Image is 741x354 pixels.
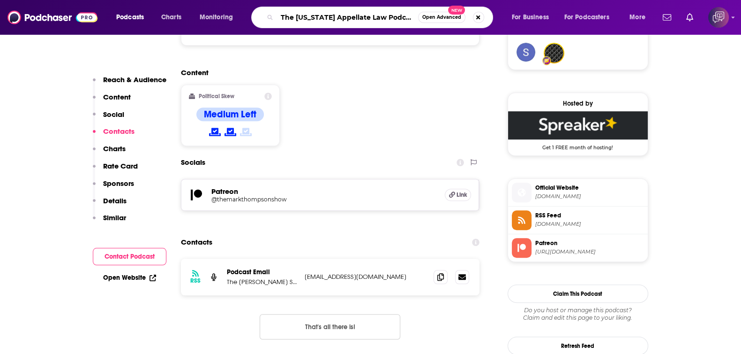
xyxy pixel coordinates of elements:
[103,110,124,119] p: Social
[103,92,131,101] p: Content
[508,307,648,322] div: Claim and edit this page to your liking.
[512,183,644,202] a: Official Website[DOMAIN_NAME]
[418,12,465,23] button: Open AdvancedNew
[505,10,561,25] button: open menu
[422,15,461,20] span: Open Advanced
[199,93,234,100] h2: Political Skew
[211,196,361,203] h5: @themarkthompsonshow
[190,277,201,285] h3: RSS
[260,314,400,339] button: Nothing here.
[558,10,623,25] button: open menu
[93,196,127,214] button: Details
[103,213,126,222] p: Similar
[512,11,549,24] span: For Business
[305,273,427,281] p: [EMAIL_ADDRESS][DOMAIN_NAME]
[193,10,245,25] button: open menu
[93,110,124,127] button: Social
[448,6,465,15] span: New
[508,285,648,303] button: Claim This Podcast
[93,127,135,144] button: Contacts
[181,154,205,171] h2: Socials
[103,162,138,170] p: Rate Card
[512,238,644,258] a: Patreon[URL][DOMAIN_NAME]
[181,68,472,77] h2: Content
[93,248,166,265] button: Contact Podcast
[457,191,467,199] span: Link
[535,221,644,228] span: spreaker.com
[227,278,297,286] p: The [PERSON_NAME] Show
[535,184,644,192] span: Official Website
[623,10,657,25] button: open menu
[110,10,156,25] button: open menu
[659,9,675,25] a: Show notifications dropdown
[682,9,697,25] a: Show notifications dropdown
[211,187,438,196] h5: Patreon
[181,233,212,251] h2: Contacts
[545,44,563,62] img: Seyfert
[535,211,644,220] span: RSS Feed
[103,75,166,84] p: Reach & Audience
[512,210,644,230] a: RSS Feed[DOMAIN_NAME]
[564,11,609,24] span: For Podcasters
[445,189,471,201] a: Link
[103,196,127,205] p: Details
[227,268,297,276] p: Podcast Email
[93,92,131,110] button: Content
[708,7,729,28] button: Show profile menu
[7,8,97,26] img: Podchaser - Follow, Share and Rate Podcasts
[103,179,134,188] p: Sponsors
[93,75,166,92] button: Reach & Audience
[103,127,135,136] p: Contacts
[708,7,729,28] span: Logged in as corioliscompany
[508,111,648,150] a: Spreaker Deal: Get 1 FREE month of hosting!
[708,7,729,28] img: User Profile
[508,307,648,314] span: Do you host or manage this podcast?
[93,162,138,179] button: Rate Card
[508,111,648,139] img: Spreaker Deal: Get 1 FREE month of hosting!
[161,11,181,24] span: Charts
[535,248,644,255] span: https://www.patreon.com/themarkthompsonshow
[508,139,648,151] span: Get 1 FREE month of hosting!
[93,179,134,196] button: Sponsors
[204,108,256,120] h4: Medium Left
[277,10,418,25] input: Search podcasts, credits, & more...
[93,213,126,231] button: Similar
[200,11,233,24] span: Monitoring
[508,100,648,108] div: Hosted by
[211,196,438,203] a: @themarkthompsonshow
[103,274,156,282] a: Open Website
[116,11,144,24] span: Podcasts
[103,144,126,153] p: Charts
[155,10,187,25] a: Charts
[535,239,644,247] span: Patreon
[542,56,551,65] img: User Badge Icon
[535,193,644,200] span: spreaker.com
[629,11,645,24] span: More
[260,7,502,28] div: Search podcasts, credits, & more...
[516,43,535,62] img: deetdo53
[93,144,126,162] button: Charts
